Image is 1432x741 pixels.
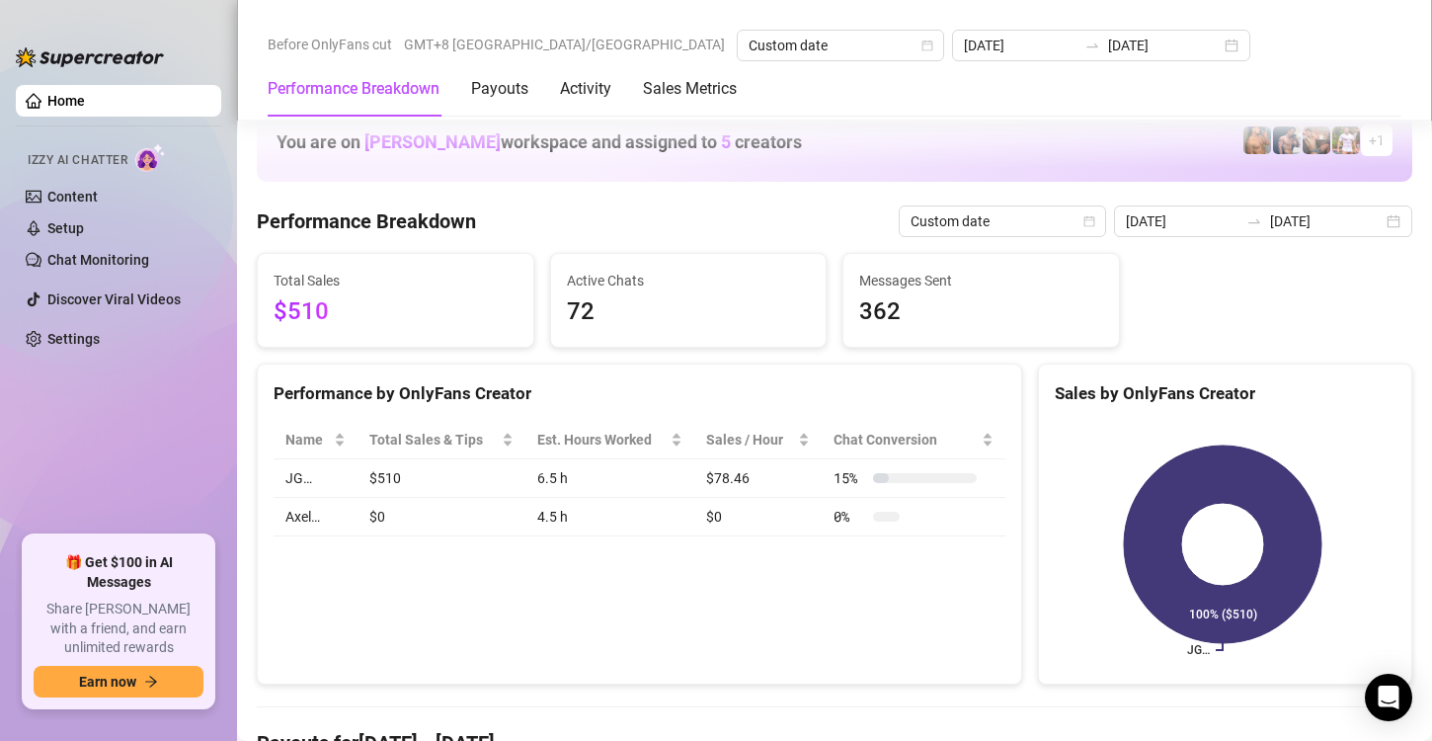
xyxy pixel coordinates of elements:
[567,293,811,331] span: 72
[643,77,737,101] div: Sales Metrics
[47,291,181,307] a: Discover Viral Videos
[34,600,203,658] span: Share [PERSON_NAME] with a friend, and earn unlimited rewards
[47,189,98,205] a: Content
[560,77,611,101] div: Activity
[404,30,725,59] span: GMT+8 [GEOGRAPHIC_DATA]/[GEOGRAPHIC_DATA]
[1084,38,1100,53] span: to
[47,220,84,236] a: Setup
[16,47,164,67] img: logo-BBDzfeDw.svg
[471,77,528,101] div: Payouts
[859,270,1103,291] span: Messages Sent
[1246,213,1262,229] span: swap-right
[268,30,392,59] span: Before OnlyFans cut
[79,674,136,690] span: Earn now
[47,252,149,268] a: Chat Monitoring
[369,429,498,451] span: Total Sales & Tips
[144,675,158,689] span: arrow-right
[257,207,476,235] h4: Performance Breakdown
[277,131,802,153] h1: You are on workspace and assigned to creators
[721,131,731,152] span: 5
[859,293,1103,331] span: 362
[274,498,358,536] td: Axel…
[34,553,203,592] span: 🎁 Get $100 in AI Messages
[135,143,166,172] img: AI Chatter
[1270,210,1383,232] input: End date
[1084,38,1100,53] span: swap-right
[1246,213,1262,229] span: to
[364,131,501,152] span: [PERSON_NAME]
[964,35,1076,56] input: Start date
[1303,126,1330,154] img: Osvaldo
[274,293,517,331] span: $510
[47,331,100,347] a: Settings
[706,429,794,451] span: Sales / Hour
[285,429,330,451] span: Name
[921,40,933,51] span: calendar
[358,421,525,459] th: Total Sales & Tips
[834,506,865,528] span: 0 %
[834,429,977,451] span: Chat Conversion
[1108,35,1221,56] input: End date
[47,93,85,109] a: Home
[1083,215,1095,227] span: calendar
[268,77,439,101] div: Performance Breakdown
[1055,380,1395,407] div: Sales by OnlyFans Creator
[274,421,358,459] th: Name
[358,459,525,498] td: $510
[525,498,694,536] td: 4.5 h
[694,459,822,498] td: $78.46
[1273,126,1301,154] img: Axel
[28,151,127,170] span: Izzy AI Chatter
[1332,126,1360,154] img: Hector
[34,666,203,698] button: Earn nowarrow-right
[274,270,517,291] span: Total Sales
[694,498,822,536] td: $0
[834,467,865,489] span: 15 %
[1187,643,1210,657] text: JG…
[525,459,694,498] td: 6.5 h
[358,498,525,536] td: $0
[822,421,1004,459] th: Chat Conversion
[911,206,1094,236] span: Custom date
[274,380,1005,407] div: Performance by OnlyFans Creator
[1365,674,1412,721] div: Open Intercom Messenger
[274,459,358,498] td: JG…
[1243,126,1271,154] img: JG
[1369,129,1385,151] span: + 1
[749,31,932,60] span: Custom date
[567,270,811,291] span: Active Chats
[537,429,667,451] div: Est. Hours Worked
[1126,210,1238,232] input: Start date
[694,421,822,459] th: Sales / Hour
